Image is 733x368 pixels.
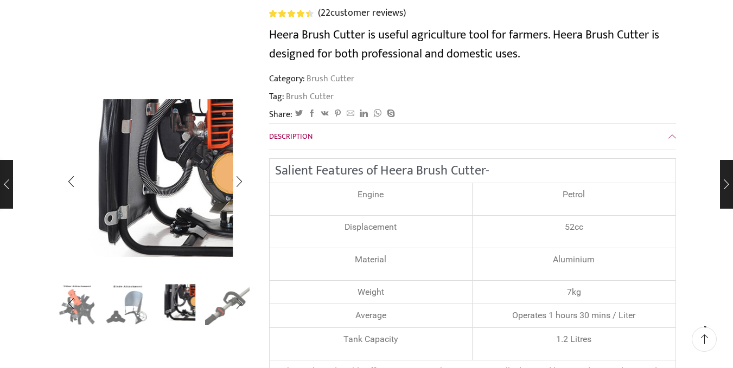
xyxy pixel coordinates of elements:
li: 4 / 8 [55,282,100,325]
div: Previous slide [58,290,85,318]
li: 5 / 8 [105,282,150,325]
a: Blade-Attach [105,282,150,327]
a: Tiller Attachmnet [55,282,100,327]
p: Engine [275,189,467,201]
li: 7 / 8 [205,282,250,325]
span: 22 [321,5,330,21]
span: Tag: [269,91,676,103]
a: Brush Cutter [305,72,354,86]
p: 52cc [478,221,670,234]
h2: Salient Features of Heera Brush Cutter- [275,164,670,177]
div: 6 / 8 [58,81,253,276]
div: Material [275,254,467,266]
li: 6 / 8 [155,282,200,325]
div: Average [275,309,467,322]
div: Rated 4.55 out of 5 [269,10,313,17]
div: Previous slide [58,168,85,195]
div: Next slide [226,168,253,195]
div: Weight [275,286,467,299]
p: 1.2 Litres [478,333,670,346]
a: Description [269,124,676,150]
div: Tank Capacity [275,333,467,346]
span: Heera Brush Cutter is useful agriculture tool for farmers. Heera Brush Cutter is designed for bot... [269,25,659,64]
p: Aluminium [478,254,670,266]
span: Share: [269,108,292,121]
span: Description [269,130,313,143]
span: Category: [269,73,354,85]
p: Displacement [275,221,467,234]
a: (22customer reviews) [318,7,406,21]
span: 22 [269,10,315,17]
a: B1 [155,280,200,325]
div: Operates 1 hours 30 mins / Liter [478,309,670,322]
a: Brush Cutter [284,91,334,103]
p: Petrol [478,189,670,201]
a: 7 [205,280,250,325]
span: Rated out of 5 based on customer ratings [269,10,309,17]
div: Next slide [226,290,253,318]
div: 7kg [478,286,670,299]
